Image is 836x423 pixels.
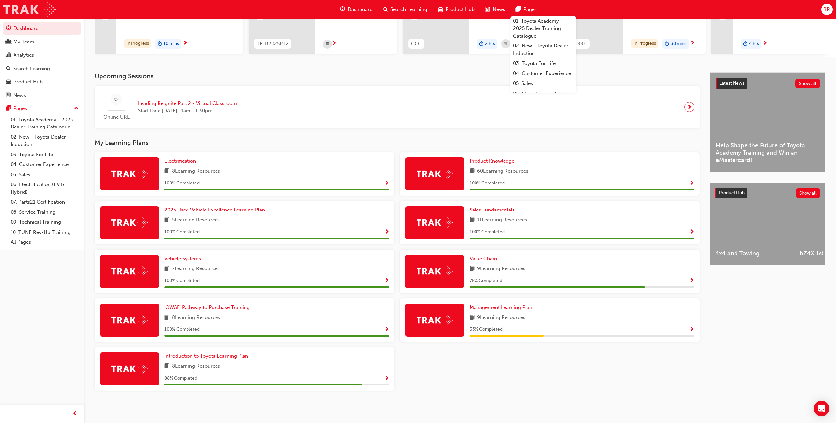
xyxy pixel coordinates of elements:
span: 5 Learning Resources [172,216,220,224]
span: 33 % Completed [470,326,503,333]
div: News [14,92,26,99]
span: search-icon [383,5,388,14]
img: Trak [417,315,453,325]
button: Show Progress [384,179,389,187]
a: 07. Parts21 Certification [8,197,81,207]
span: 8 Learning Resources [172,362,220,371]
button: Show Progress [689,179,694,187]
span: book-icon [164,362,169,371]
button: Show Progress [384,374,389,382]
img: Trak [3,2,56,17]
span: book-icon [164,167,169,176]
span: calendar-icon [326,40,329,48]
span: book-icon [470,216,475,224]
span: TFLR2025PT2 [257,40,289,48]
a: Product Hub [3,76,81,88]
div: Analytics [14,51,34,59]
span: next-icon [332,41,337,47]
a: 2025 Used Vehicle Excellence Learning Plan [164,206,268,214]
span: guage-icon [6,26,11,32]
span: Show Progress [689,229,694,235]
a: Product HubShow all [715,188,820,198]
a: 01. Toyota Academy - 2025 Dealer Training Catalogue [8,115,81,132]
span: 2 hrs [485,40,495,48]
span: 4x4 and Towing [715,250,789,257]
a: news-iconNews [480,3,510,16]
a: Value Chain [470,255,500,263]
span: Help Shape the Future of Toyota Academy Training and Win an eMastercard! [716,142,820,164]
span: book-icon [164,265,169,273]
span: Show Progress [689,181,694,186]
a: Dashboard [3,22,81,35]
a: 04. Customer Experience [510,69,576,79]
a: Electrification [164,157,199,165]
button: BR [821,4,833,15]
span: next-icon [690,41,695,46]
a: 06. Electrification (EV & Hybrid) [510,89,576,106]
span: book-icon [470,265,475,273]
span: 9 Learning Resources [477,314,525,322]
span: duration-icon [743,40,748,48]
a: 05. Sales [8,170,81,180]
button: Show Progress [689,228,694,236]
span: Show Progress [384,229,389,235]
span: Start Date: [DATE] 11am - 1:30pm [138,107,237,115]
button: Show Progress [689,325,694,334]
span: 30 mins [671,40,686,48]
img: Trak [111,169,148,179]
a: pages-iconPages [510,3,542,16]
a: All Pages [8,237,81,247]
span: 100 % Completed [164,228,200,236]
span: calendar-icon [504,40,507,48]
span: 60 Learning Resources [477,167,528,176]
span: Pages [523,6,537,13]
span: book-icon [164,314,169,322]
span: Product Hub [719,190,745,196]
span: Introduction to Toyota Learning Plan [164,353,248,359]
span: BR [823,6,830,13]
span: Show Progress [689,278,694,284]
a: Management Learning Plan [470,304,535,311]
div: Pages [14,105,27,112]
span: Online URL [100,113,133,121]
img: Trak [111,315,148,325]
span: Latest News [719,80,744,86]
span: 100 % Completed [164,180,200,187]
img: Trak [111,266,148,276]
span: 100 % Completed [164,326,200,333]
div: Product Hub [14,78,43,86]
a: News [3,89,81,101]
span: 2025 Used Vehicle Excellence Learning Plan [164,207,265,213]
a: Vehicle Systems [164,255,204,263]
a: 05. Sales [510,78,576,89]
span: 100 % Completed [470,180,505,187]
a: 03. Toyota For Life [510,58,576,69]
button: Show all [795,79,820,88]
a: Search Learning [3,63,81,75]
a: 09. Technical Training [8,217,81,227]
a: 'OWAF' Pathway to Purchase Training [164,304,252,311]
a: 02. New - Toyota Dealer Induction [8,132,81,150]
a: 03. Toyota For Life [8,150,81,160]
span: car-icon [6,79,11,85]
a: 06. Electrification (EV & Hybrid) [8,180,81,197]
span: Dashboard [348,6,373,13]
span: people-icon [6,39,11,45]
button: Show Progress [384,228,389,236]
span: next-icon [183,41,187,46]
span: next-icon [763,41,767,46]
span: sessionType_ONLINE_URL-icon [114,95,119,103]
h3: Upcoming Sessions [95,72,700,80]
span: 100 % Completed [164,277,200,285]
span: Show Progress [384,181,389,186]
div: Search Learning [13,65,50,72]
span: 'OWAF' Pathway to Purchase Training [164,304,250,310]
a: My Team [3,36,81,48]
span: duration-icon [479,40,484,48]
span: 4 hrs [749,40,759,48]
span: duration-icon [665,40,669,48]
span: 100 % Completed [470,228,505,236]
a: 04. Customer Experience [8,159,81,170]
span: prev-icon [72,410,77,418]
